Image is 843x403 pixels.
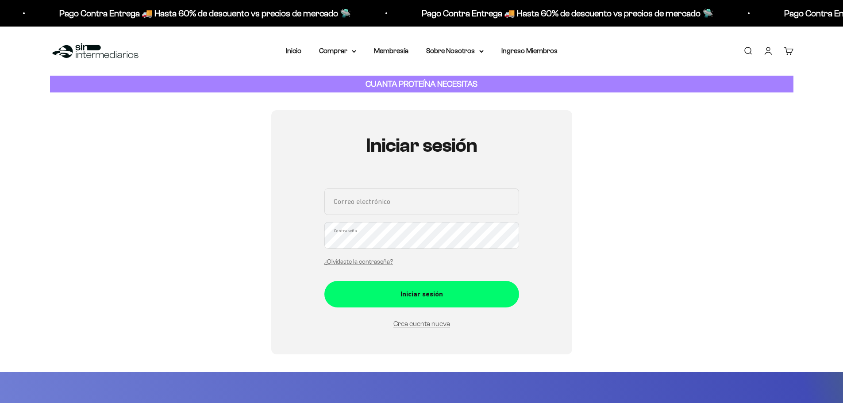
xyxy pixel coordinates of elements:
a: Inicio [286,47,301,54]
div: Iniciar sesión [342,288,501,300]
a: Ingreso Miembros [501,47,558,54]
a: Membresía [374,47,408,54]
strong: CUANTA PROTEÍNA NECESITAS [366,79,477,88]
h1: Iniciar sesión [324,135,519,156]
a: Crea cuenta nueva [393,320,450,327]
button: Iniciar sesión [324,281,519,307]
summary: Sobre Nosotros [426,45,484,57]
a: ¿Olvidaste la contraseña? [324,258,393,265]
p: Pago Contra Entrega 🚚 Hasta 60% de descuento vs precios de mercado 🛸 [413,6,704,20]
p: Pago Contra Entrega 🚚 Hasta 60% de descuento vs precios de mercado 🛸 [50,6,342,20]
summary: Comprar [319,45,356,57]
